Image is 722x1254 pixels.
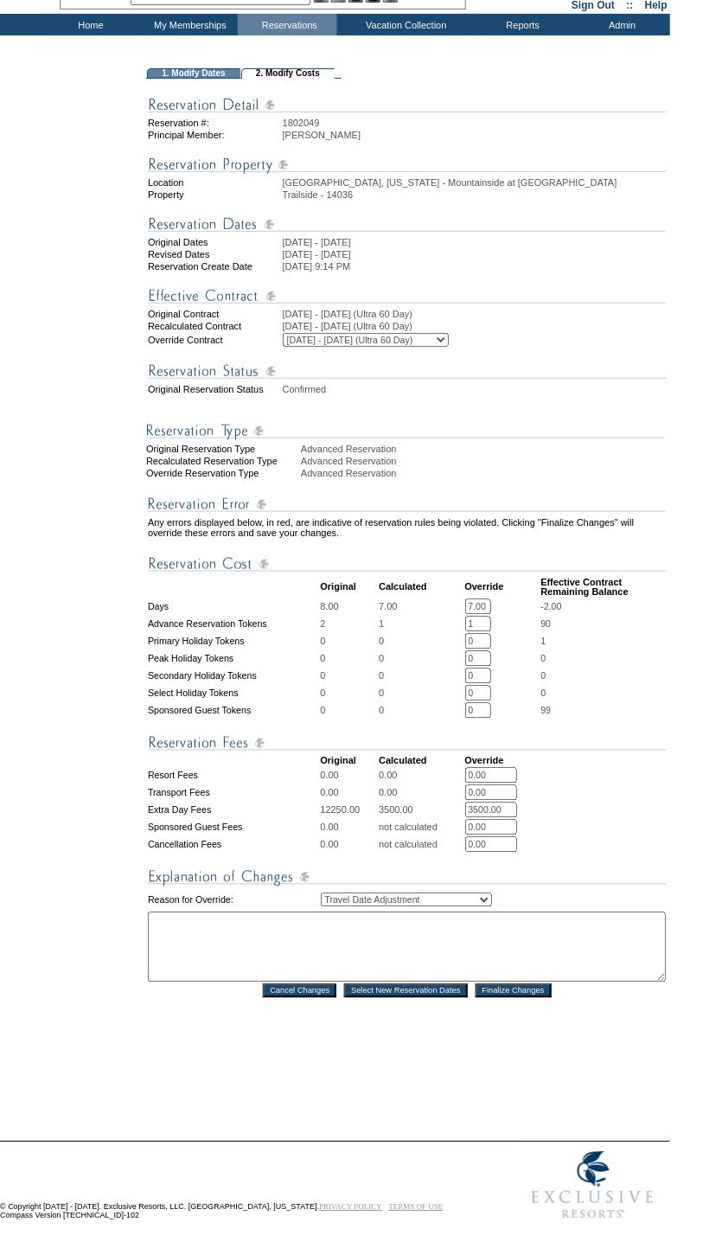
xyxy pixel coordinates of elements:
[148,785,319,801] td: Transport Fees
[379,634,463,649] td: 0
[379,837,463,853] td: not calculated
[146,468,299,478] div: Override Reservation Type
[283,309,667,319] td: [DATE] - [DATE] (Ultra 60 Day)
[301,456,668,466] div: Advanced Reservation
[146,456,299,466] div: Recalculated Reservation Type
[379,768,463,784] td: 0.00
[321,820,378,835] td: 0.00
[283,249,667,259] td: [DATE] - [DATE]
[321,651,378,667] td: 0
[148,237,281,247] td: Original Dates
[148,634,319,649] td: Primary Holiday Tokens
[148,494,667,515] img: Reservation Errors
[148,321,281,331] td: Recalculated Contract
[379,803,463,818] td: 3500.00
[571,14,670,35] td: Admin
[241,68,335,79] td: 2. Modify Costs
[283,321,667,331] td: [DATE] - [DATE] (Ultra 60 Day)
[321,756,378,766] td: Original
[321,599,378,615] td: 8.00
[379,599,463,615] td: 7.00
[515,1142,670,1229] img: Exclusive Resorts
[321,669,378,684] td: 0
[379,820,463,835] td: not calculated
[379,686,463,701] td: 0
[148,361,667,382] img: Reservation Status
[471,14,571,35] td: Reports
[148,837,319,853] td: Cancellation Fees
[148,517,667,538] td: Any errors displayed below, in red, are indicative of reservation rules being violated. Clicking ...
[148,733,667,754] img: Reservation Fees
[148,820,319,835] td: Sponsored Guest Fees
[148,617,319,632] td: Advance Reservation Tokens
[541,637,546,647] span: 1
[283,189,667,200] td: Trailside - 14036
[148,703,319,719] td: Sponsored Guest Tokens
[541,619,552,630] span: 90
[146,444,299,454] div: Original Reservation Type
[321,768,378,784] td: 0.00
[148,867,667,888] img: Explanation of Changes
[476,984,552,998] input: Finalize Changes
[39,14,138,35] td: Home
[283,237,667,247] td: [DATE] - [DATE]
[148,803,319,818] td: Extra Day Fees
[148,309,281,319] td: Original Contract
[321,577,378,598] td: Original
[148,154,667,176] img: Reservation Property
[379,617,463,632] td: 1
[283,118,667,128] td: 1802049
[319,1203,382,1212] a: PRIVACY POLICY
[148,249,281,259] td: Revised Dates
[148,768,319,784] td: Resort Fees
[148,669,319,684] td: Secondary Holiday Tokens
[465,577,540,598] td: Override
[148,130,281,140] td: Principal Member:
[321,686,378,701] td: 0
[283,261,667,272] td: [DATE] 9:14 PM
[283,130,667,140] td: [PERSON_NAME]
[321,617,378,632] td: 2
[337,14,471,35] td: Vacation Collection
[321,634,378,649] td: 0
[138,14,238,35] td: My Memberships
[541,577,667,598] td: Effective Contract Remaining Balance
[541,671,546,681] span: 0
[148,890,319,911] td: Reason for Override:
[389,1203,444,1212] a: TERMS OF USE
[148,553,667,575] img: Reservation Cost
[148,651,319,667] td: Peak Holiday Tokens
[283,177,667,188] td: [GEOGRAPHIC_DATA], [US_STATE] - Mountainside at [GEOGRAPHIC_DATA]
[379,651,463,667] td: 0
[148,333,281,347] td: Override Contract
[541,688,546,699] span: 0
[344,984,468,998] input: Select New Reservation Dates
[465,756,540,766] td: Override
[379,756,463,766] td: Calculated
[148,261,281,272] td: Reservation Create Date
[147,68,240,79] td: 1. Modify Dates
[321,785,378,801] td: 0.00
[379,669,463,684] td: 0
[541,602,562,612] span: -2.00
[148,384,281,394] td: Original Reservation Status
[541,654,546,664] span: 0
[321,703,378,719] td: 0
[263,984,336,998] input: Cancel Changes
[148,189,281,200] td: Property
[379,785,463,801] td: 0.00
[301,468,668,478] div: Advanced Reservation
[148,686,319,701] td: Select Holiday Tokens
[148,599,319,615] td: Days
[301,444,668,454] div: Advanced Reservation
[238,14,337,35] td: Reservations
[148,214,667,235] img: Reservation Dates
[379,703,463,719] td: 0
[148,177,281,188] td: Location
[541,706,552,716] span: 99
[146,420,665,442] img: Reservation Type
[321,837,378,853] td: 0.00
[148,94,667,116] img: Reservation Detail
[148,285,667,307] img: Effective Contract
[283,384,667,394] td: Confirmed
